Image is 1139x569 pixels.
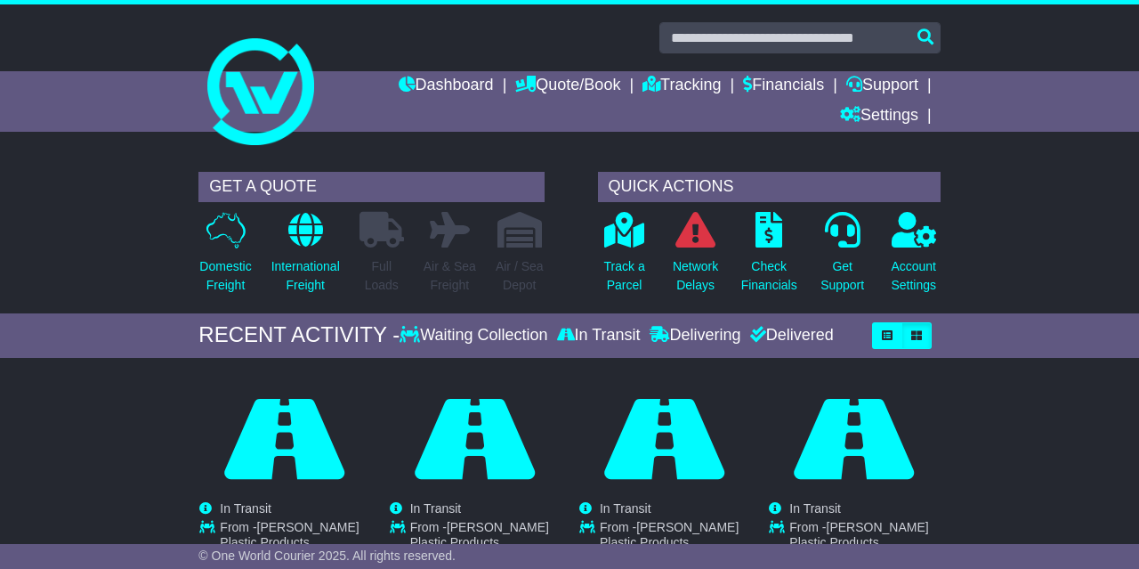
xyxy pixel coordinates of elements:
[846,71,918,102] a: Support
[673,257,718,295] p: Network Delays
[400,326,552,345] div: Waiting Collection
[410,520,560,555] td: From -
[603,211,646,305] a: Track aParcel
[672,211,719,305] a: NetworkDelays
[645,326,746,345] div: Delivering
[198,172,544,202] div: GET A QUOTE
[424,257,476,295] p: Air & Sea Freight
[789,520,928,549] span: [PERSON_NAME] Plastic Products
[789,501,841,516] span: In Transit
[553,326,645,345] div: In Transit
[820,211,865,305] a: GetSupport
[220,520,359,549] span: [PERSON_NAME] Plastic Products
[271,257,340,295] p: International Freight
[515,71,620,102] a: Quote/Book
[600,520,749,555] td: From -
[740,211,798,305] a: CheckFinancials
[399,71,494,102] a: Dashboard
[271,211,341,305] a: InternationalFreight
[746,326,834,345] div: Delivered
[642,71,721,102] a: Tracking
[496,257,544,295] p: Air / Sea Depot
[741,257,797,295] p: Check Financials
[410,520,549,549] span: [PERSON_NAME] Plastic Products
[198,211,252,305] a: DomesticFreight
[410,501,462,516] span: In Transit
[198,322,400,348] div: RECENT ACTIVITY -
[604,257,645,295] p: Track a Parcel
[220,501,271,516] span: In Transit
[199,257,251,295] p: Domestic Freight
[820,257,864,295] p: Get Support
[220,520,369,555] td: From -
[600,520,739,549] span: [PERSON_NAME] Plastic Products
[891,257,936,295] p: Account Settings
[600,501,651,516] span: In Transit
[840,102,918,132] a: Settings
[598,172,941,202] div: QUICK ACTIONS
[359,257,404,295] p: Full Loads
[198,549,456,563] span: © One World Courier 2025. All rights reserved.
[789,520,939,555] td: From -
[743,71,824,102] a: Financials
[890,211,937,305] a: AccountSettings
